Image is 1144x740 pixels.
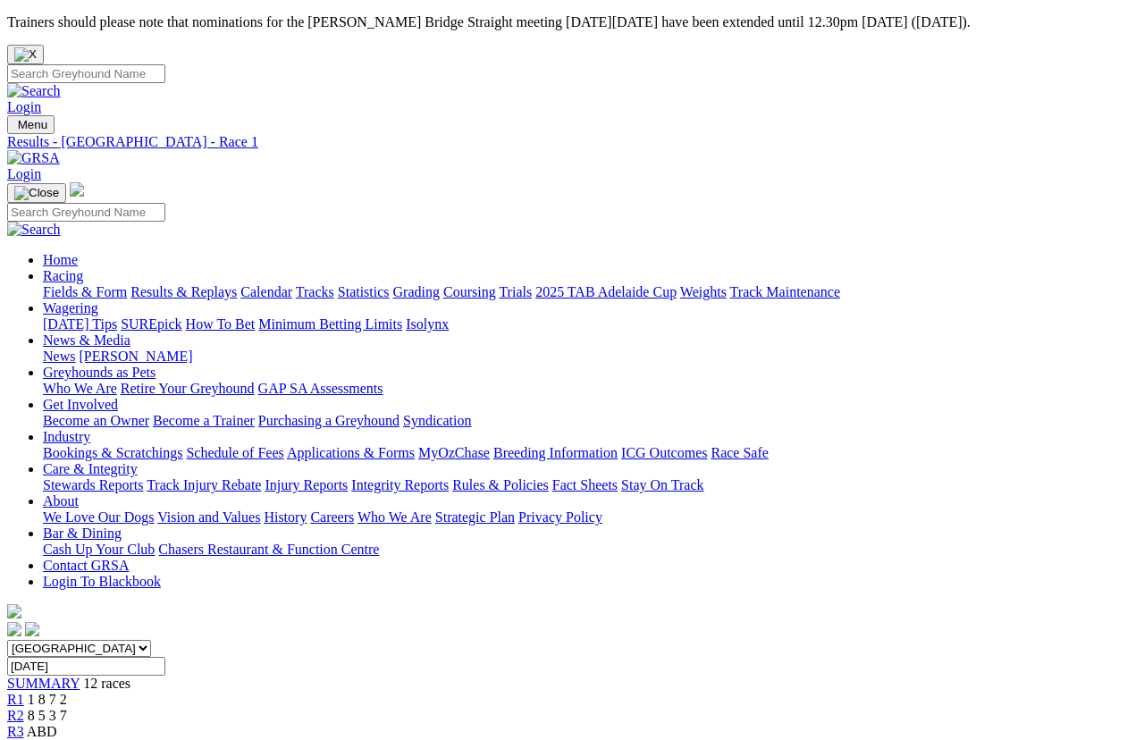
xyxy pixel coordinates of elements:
[43,349,1137,365] div: News & Media
[14,47,37,62] img: X
[43,558,129,573] a: Contact GRSA
[7,183,66,203] button: Toggle navigation
[296,284,334,299] a: Tracks
[7,99,41,114] a: Login
[43,477,143,492] a: Stewards Reports
[43,316,117,332] a: [DATE] Tips
[70,182,84,197] img: logo-grsa-white.png
[43,349,75,364] a: News
[7,134,1137,150] a: Results - [GEOGRAPHIC_DATA] - Race 1
[493,445,618,460] a: Breeding Information
[403,413,471,428] a: Syndication
[621,445,707,460] a: ICG Outcomes
[435,509,515,525] a: Strategic Plan
[43,268,83,283] a: Racing
[18,118,47,131] span: Menu
[43,461,138,476] a: Care & Integrity
[351,477,449,492] a: Integrity Reports
[43,509,154,525] a: We Love Our Dogs
[7,166,41,181] a: Login
[14,186,59,200] img: Close
[7,115,55,134] button: Toggle navigation
[357,509,432,525] a: Who We Are
[121,316,181,332] a: SUREpick
[443,284,496,299] a: Coursing
[338,284,390,299] a: Statistics
[264,509,307,525] a: History
[43,445,1137,461] div: Industry
[287,445,415,460] a: Applications & Forms
[711,445,768,460] a: Race Safe
[43,332,130,348] a: News & Media
[680,284,727,299] a: Weights
[157,509,260,525] a: Vision and Values
[7,203,165,222] input: Search
[730,284,840,299] a: Track Maintenance
[121,381,255,396] a: Retire Your Greyhound
[7,657,165,676] input: Select date
[258,413,400,428] a: Purchasing a Greyhound
[147,477,261,492] a: Track Injury Rebate
[43,493,79,509] a: About
[28,708,67,723] span: 8 5 3 7
[43,284,127,299] a: Fields & Form
[258,316,402,332] a: Minimum Betting Limits
[27,724,57,739] span: ABD
[43,542,1137,558] div: Bar & Dining
[43,477,1137,493] div: Care & Integrity
[43,252,78,267] a: Home
[7,222,61,238] img: Search
[7,45,44,64] button: Close
[186,445,283,460] a: Schedule of Fees
[258,381,383,396] a: GAP SA Assessments
[43,397,118,412] a: Get Involved
[499,284,532,299] a: Trials
[7,622,21,636] img: facebook.svg
[186,316,256,332] a: How To Bet
[621,477,703,492] a: Stay On Track
[43,413,1137,429] div: Get Involved
[43,300,98,315] a: Wagering
[43,574,161,589] a: Login To Blackbook
[28,692,67,707] span: 1 8 7 2
[130,284,237,299] a: Results & Replays
[406,316,449,332] a: Isolynx
[158,542,379,557] a: Chasers Restaurant & Function Centre
[43,381,117,396] a: Who We Are
[79,349,192,364] a: [PERSON_NAME]
[43,316,1137,332] div: Wagering
[7,604,21,618] img: logo-grsa-white.png
[7,14,1137,30] p: Trainers should please note that nominations for the [PERSON_NAME] Bridge Straight meeting [DATE]...
[43,542,155,557] a: Cash Up Your Club
[43,365,156,380] a: Greyhounds as Pets
[452,477,549,492] a: Rules & Policies
[43,284,1137,300] div: Racing
[393,284,440,299] a: Grading
[43,413,149,428] a: Become an Owner
[310,509,354,525] a: Careers
[43,445,182,460] a: Bookings & Scratchings
[240,284,292,299] a: Calendar
[418,445,490,460] a: MyOzChase
[7,708,24,723] a: R2
[7,83,61,99] img: Search
[7,676,80,691] a: SUMMARY
[518,509,602,525] a: Privacy Policy
[43,509,1137,526] div: About
[7,724,24,739] a: R3
[552,477,618,492] a: Fact Sheets
[7,692,24,707] a: R1
[83,676,130,691] span: 12 races
[153,413,255,428] a: Become a Trainer
[43,381,1137,397] div: Greyhounds as Pets
[7,150,60,166] img: GRSA
[43,429,90,444] a: Industry
[265,477,348,492] a: Injury Reports
[535,284,677,299] a: 2025 TAB Adelaide Cup
[25,622,39,636] img: twitter.svg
